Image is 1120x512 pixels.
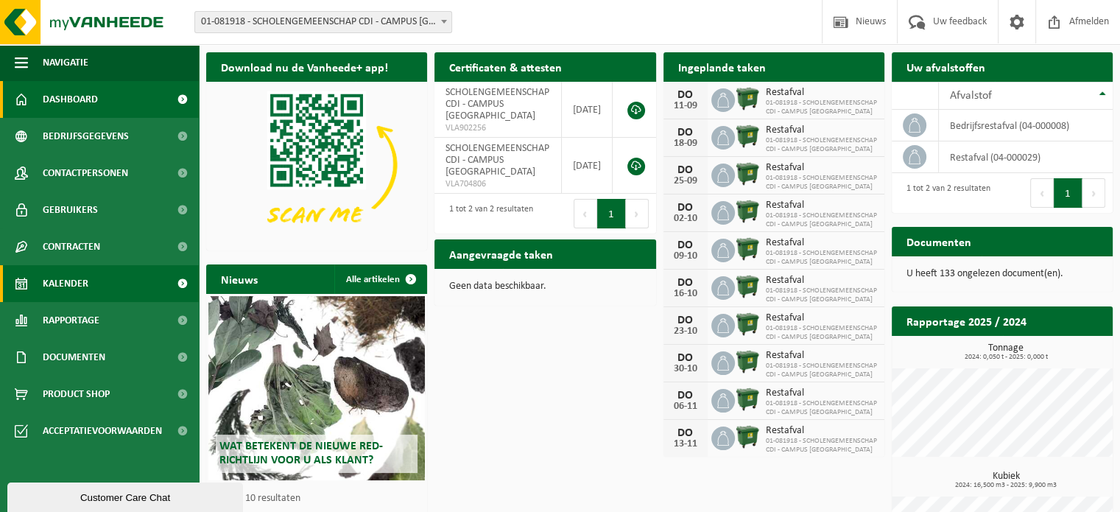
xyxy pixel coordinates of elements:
img: WB-1100-HPE-GN-01 [735,161,760,186]
h2: Aangevraagde taken [434,239,568,268]
span: Product Shop [43,376,110,413]
div: 16-10 [671,289,700,299]
a: Bekijk rapportage [1003,335,1111,365]
span: Restafval [766,162,877,174]
img: WB-1100-HPE-GN-01 [735,424,760,449]
span: Restafval [766,350,877,362]
p: 1 van 10 resultaten [221,494,420,504]
span: Restafval [766,275,877,287]
span: SCHOLENGEMEENSCHAP CDI - CAMPUS [GEOGRAPHIC_DATA] [445,87,549,122]
div: DO [671,127,700,138]
div: DO [671,390,700,401]
td: bedrijfsrestafval (04-000008) [939,110,1113,141]
span: 01-081918 - SCHOLENGEMEENSCHAP CDI - CAMPUS [GEOGRAPHIC_DATA] [766,211,877,229]
span: Acceptatievoorwaarden [43,413,162,449]
a: Wat betekent de nieuwe RED-richtlijn voor u als klant? [208,296,425,480]
img: WB-1100-HPE-GN-01 [735,387,760,412]
div: 09-10 [671,251,700,262]
img: WB-1100-HPE-GN-01 [735,86,760,111]
span: Kalender [43,265,88,302]
td: restafval (04-000029) [939,141,1113,173]
div: DO [671,352,700,364]
span: Documenten [43,339,105,376]
span: 01-081918 - SCHOLENGEMEENSCHAP CDI - CAMPUS SINT-JOZEF - IEPER [195,12,451,32]
span: 01-081918 - SCHOLENGEMEENSCHAP CDI - CAMPUS [GEOGRAPHIC_DATA] [766,287,877,304]
div: 18-09 [671,138,700,149]
span: 01-081918 - SCHOLENGEMEENSCHAP CDI - CAMPUS [GEOGRAPHIC_DATA] [766,99,877,116]
img: WB-1100-HPE-GN-01 [735,274,760,299]
div: 30-10 [671,364,700,374]
span: Bedrijfsgegevens [43,118,129,155]
button: Next [1082,178,1105,208]
h2: Documenten [892,227,986,256]
span: Restafval [766,87,877,99]
img: WB-1100-HPE-GN-01 [735,199,760,224]
span: VLA704806 [445,178,549,190]
span: Dashboard [43,81,98,118]
div: 23-10 [671,326,700,337]
span: 01-081918 - SCHOLENGEMEENSCHAP CDI - CAMPUS [GEOGRAPHIC_DATA] [766,249,877,267]
span: 01-081918 - SCHOLENGEMEENSCHAP CDI - CAMPUS [GEOGRAPHIC_DATA] [766,136,877,154]
h2: Download nu de Vanheede+ app! [206,52,403,81]
div: DO [671,164,700,176]
h2: Rapportage 2025 / 2024 [892,306,1041,335]
span: Restafval [766,237,877,249]
span: Navigatie [43,44,88,81]
button: Previous [574,199,597,228]
span: Wat betekent de nieuwe RED-richtlijn voor u als klant? [219,441,383,466]
div: 1 tot 2 van 2 resultaten [899,177,990,209]
span: Gebruikers [43,192,98,228]
h3: Tonnage [899,343,1113,361]
button: 1 [1054,178,1082,208]
div: DO [671,239,700,251]
p: Geen data beschikbaar. [449,281,641,292]
div: 06-11 [671,401,700,412]
span: 2024: 16,500 m3 - 2025: 9,900 m3 [899,482,1113,489]
div: 02-10 [671,214,700,224]
span: 01-081918 - SCHOLENGEMEENSCHAP CDI - CAMPUS [GEOGRAPHIC_DATA] [766,399,877,417]
span: Restafval [766,125,877,136]
button: Next [626,199,649,228]
img: WB-1100-HPE-GN-01 [735,124,760,149]
span: Restafval [766,425,877,437]
div: DO [671,277,700,289]
h2: Nieuws [206,264,272,293]
span: 01-081918 - SCHOLENGEMEENSCHAP CDI - CAMPUS SINT-JOZEF - IEPER [194,11,452,33]
td: [DATE] [562,138,613,194]
div: DO [671,202,700,214]
img: WB-1100-HPE-GN-01 [735,312,760,337]
span: Restafval [766,387,877,399]
h2: Uw afvalstoffen [892,52,1000,81]
span: Restafval [766,200,877,211]
span: SCHOLENGEMEENSCHAP CDI - CAMPUS [GEOGRAPHIC_DATA] [445,143,549,178]
img: WB-1100-HPE-GN-01 [735,349,760,374]
span: Contracten [43,228,100,265]
div: DO [671,89,700,101]
div: 1 tot 2 van 2 resultaten [442,197,533,230]
div: 25-09 [671,176,700,186]
span: 01-081918 - SCHOLENGEMEENSCHAP CDI - CAMPUS [GEOGRAPHIC_DATA] [766,362,877,379]
img: Download de VHEPlus App [206,82,427,248]
span: VLA902256 [445,122,549,134]
span: Contactpersonen [43,155,128,192]
span: Rapportage [43,302,99,339]
button: Previous [1030,178,1054,208]
iframe: chat widget [7,480,246,512]
div: 11-09 [671,101,700,111]
h2: Ingeplande taken [663,52,781,81]
p: U heeft 133 ongelezen document(en). [906,269,1098,279]
span: 01-081918 - SCHOLENGEMEENSCHAP CDI - CAMPUS [GEOGRAPHIC_DATA] [766,324,877,342]
img: WB-1100-HPE-GN-01 [735,236,760,262]
div: DO [671,427,700,439]
h3: Kubiek [899,471,1113,489]
td: [DATE] [562,82,613,138]
div: 13-11 [671,439,700,449]
span: Afvalstof [950,90,992,102]
h2: Certificaten & attesten [434,52,577,81]
span: 01-081918 - SCHOLENGEMEENSCHAP CDI - CAMPUS [GEOGRAPHIC_DATA] [766,437,877,455]
span: 01-081918 - SCHOLENGEMEENSCHAP CDI - CAMPUS [GEOGRAPHIC_DATA] [766,174,877,192]
div: DO [671,315,700,326]
span: Restafval [766,312,877,324]
a: Alle artikelen [334,264,426,294]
